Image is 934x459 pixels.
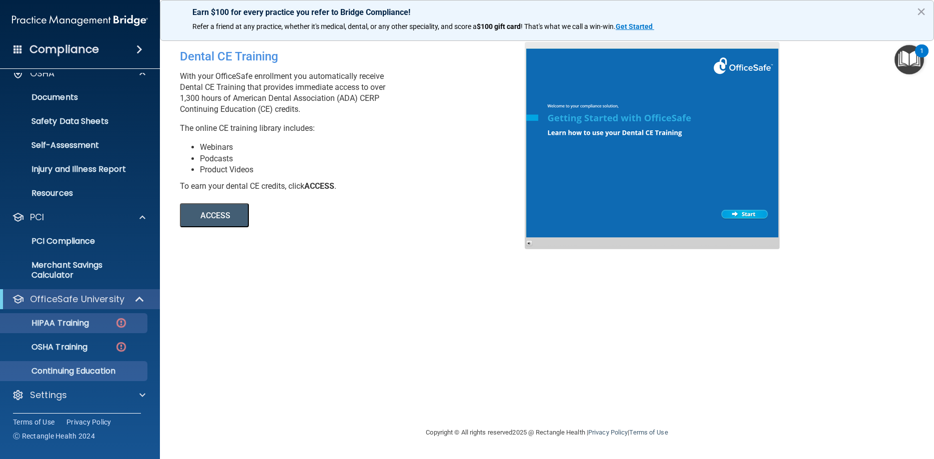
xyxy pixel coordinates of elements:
p: OfficeSafe University [30,293,124,305]
p: PCI Compliance [6,236,143,246]
p: Earn $100 for every practice you refer to Bridge Compliance! [192,7,902,17]
span: ! That's what we call a win-win. [521,22,616,30]
p: The online CE training library includes: [180,123,532,134]
a: Settings [12,389,145,401]
button: Close [917,3,926,19]
a: Get Started [616,22,654,30]
li: Podcasts [200,153,532,164]
li: Product Videos [200,164,532,175]
p: With your OfficeSafe enrollment you automatically receive Dental CE Training that provides immedi... [180,71,532,115]
a: Privacy Policy [66,417,111,427]
button: ACCESS [180,203,249,227]
img: danger-circle.6113f641.png [115,341,127,353]
strong: Get Started [616,22,653,30]
p: PCI [30,211,44,223]
h4: Compliance [29,42,99,56]
img: danger-circle.6113f641.png [115,317,127,329]
div: Dental CE Training [180,42,532,71]
a: ACCESS [180,212,453,220]
img: PMB logo [12,10,148,30]
p: Continuing Education [6,366,143,376]
p: OSHA [30,67,55,79]
a: Terms of Use [13,417,54,427]
a: PCI [12,211,145,223]
span: Ⓒ Rectangle Health 2024 [13,431,95,441]
button: Open Resource Center, 1 new notification [895,45,924,74]
p: Resources [6,188,143,198]
a: OSHA [12,67,145,79]
p: Merchant Savings Calculator [6,260,143,280]
p: Settings [30,389,67,401]
a: Terms of Use [629,429,668,436]
div: Copyright © All rights reserved 2025 @ Rectangle Health | | [365,417,730,449]
p: Injury and Illness Report [6,164,143,174]
p: OSHA Training [6,342,87,352]
span: Refer a friend at any practice, whether it's medical, dental, or any other speciality, and score a [192,22,477,30]
p: Documents [6,92,143,102]
b: ACCESS [304,181,334,191]
div: 1 [920,51,924,64]
p: Safety Data Sheets [6,116,143,126]
div: To earn your dental CE credits, click . [180,181,532,192]
li: Webinars [200,142,532,153]
p: HIPAA Training [6,318,89,328]
a: OfficeSafe University [12,293,145,305]
p: Self-Assessment [6,140,143,150]
strong: $100 gift card [477,22,521,30]
a: Privacy Policy [588,429,628,436]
